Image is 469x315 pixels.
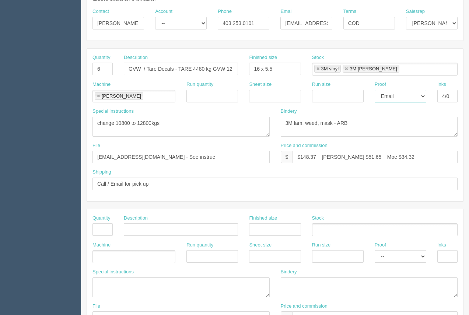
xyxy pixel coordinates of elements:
[186,81,213,88] label: Run quantity
[92,142,100,149] label: File
[406,8,425,15] label: Salesrep
[312,54,324,61] label: Stock
[343,8,356,15] label: Terms
[92,81,111,88] label: Machine
[437,242,446,249] label: Inks
[281,108,297,115] label: Bindery
[281,269,297,276] label: Bindery
[249,81,272,88] label: Sheet size
[92,215,110,222] label: Quantity
[249,54,277,61] label: Finished size
[437,81,446,88] label: Inks
[281,151,293,163] div: $
[155,8,172,15] label: Account
[102,94,141,98] div: [PERSON_NAME]
[321,66,339,71] div: 3M vinyl
[92,277,270,297] textarea: Decal should read GVW not GVWR
[92,169,111,176] label: Shipping
[375,242,386,249] label: Proof
[92,269,134,276] label: Special instructions
[92,242,111,249] label: Machine
[281,142,328,149] label: Price and commission
[186,242,213,249] label: Run quantity
[312,242,331,249] label: Run size
[92,8,109,15] label: Contact
[281,303,328,310] label: Price and commission
[124,215,148,222] label: Description
[350,66,397,71] div: 3M [PERSON_NAME]
[375,81,386,88] label: Proof
[92,108,134,115] label: Special instructions
[249,242,272,249] label: Sheet size
[249,215,277,222] label: Finished size
[280,8,293,15] label: Email
[92,303,100,310] label: File
[218,8,232,15] label: Phone
[312,81,331,88] label: Run size
[124,54,148,61] label: Description
[312,215,324,222] label: Stock
[92,54,110,61] label: Quantity
[281,117,458,137] textarea: 3M lam, weed, mask - ARB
